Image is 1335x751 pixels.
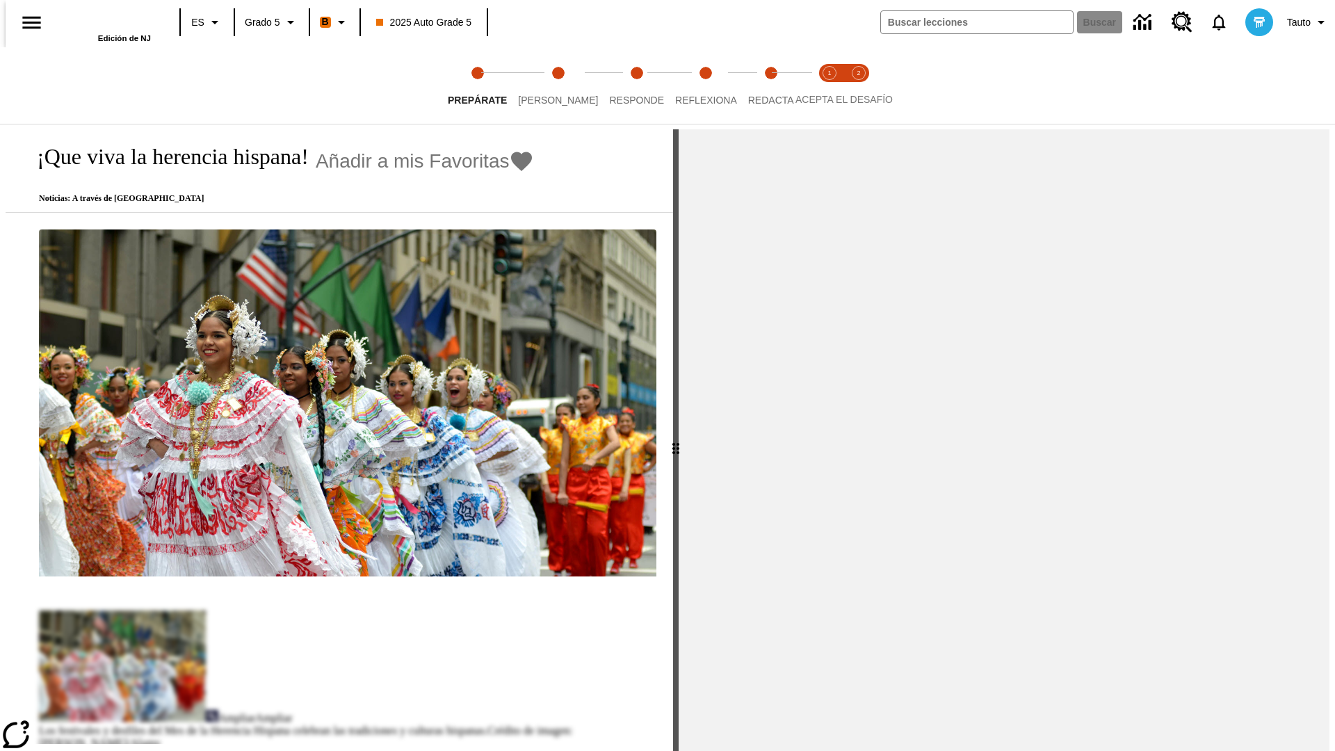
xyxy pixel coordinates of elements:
[881,11,1073,33] input: Buscar campo
[316,149,535,173] button: Añadir a mis Favoritas - ¡Que viva la herencia hispana!
[748,95,794,106] span: Redacta
[857,70,860,76] text: 2
[1287,15,1311,30] span: Tauto
[1245,8,1273,36] img: avatar image
[737,47,805,124] button: Redacta step 5 of 5
[664,47,748,124] button: Reflexiona step 4 of 5
[1125,3,1163,42] a: Centro de información
[22,144,309,170] h1: ¡Que viva la herencia hispana!
[827,70,831,76] text: 1
[11,2,52,43] button: Abrir el menú lateral
[191,15,204,30] span: ES
[1281,10,1335,35] button: Perfil/Configuración
[39,229,656,577] img: dos filas de mujeres hispanas en un desfile que celebra la cultura hispana. Las mujeres lucen col...
[185,10,229,35] button: Lenguaje: ES, Selecciona un idioma
[675,95,737,106] span: Reflexiona
[507,47,609,124] button: Lee step 2 of 5
[679,129,1329,751] div: activity
[795,94,893,105] span: ACEPTA EL DESAFÍO
[376,15,472,30] span: 2025 Auto Grade 5
[1237,4,1281,40] button: Escoja un nuevo avatar
[809,47,850,124] button: Acepta el desafío lee step 1 of 2
[239,10,305,35] button: Grado: Grado 5, Elige un grado
[316,150,510,172] span: Añadir a mis Favoritas
[6,129,673,744] div: reading
[322,13,329,31] span: B
[518,95,598,106] span: [PERSON_NAME]
[437,47,518,124] button: Prepárate step 1 of 5
[598,47,675,124] button: Responde step 3 of 5
[673,129,679,751] div: Pulsa la tecla de intro o la barra espaciadora y luego presiona las flechas de derecha e izquierd...
[609,95,664,106] span: Responde
[98,34,151,42] span: Edición de NJ
[245,15,280,30] span: Grado 5
[314,10,355,35] button: Boost El color de la clase es anaranjado. Cambiar el color de la clase.
[1201,4,1237,40] a: Notificaciones
[448,95,507,106] span: Prepárate
[1163,3,1201,41] a: Centro de recursos, Se abrirá en una pestaña nueva.
[839,47,879,124] button: Acepta el desafío contesta step 2 of 2
[22,193,534,204] p: Noticias: A través de [GEOGRAPHIC_DATA]
[60,5,151,42] div: Portada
